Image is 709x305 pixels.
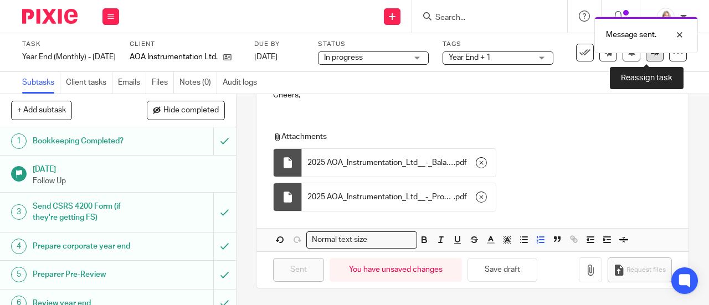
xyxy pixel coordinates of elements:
img: Screenshot%202023-11-02%20134555.png [657,8,675,25]
label: Task [22,40,116,49]
span: 2025 AOA_Instrumentation_Ltd__-_Profit_and_Loss [307,192,454,203]
p: AOA Instrumentation Ltd. [130,51,218,63]
span: pdf [455,157,467,168]
span: [DATE] [254,53,278,61]
p: Cheers, [273,90,672,101]
a: Notes (0) [179,72,217,94]
div: Year End (Monthly) - July 2025 [22,51,116,63]
h1: Bookkeeping Completed? [33,133,146,149]
h1: Preparer Pre-Review [33,266,146,283]
div: Year End (Monthly) - [DATE] [22,51,116,63]
div: 5 [11,267,27,282]
div: . [302,183,496,211]
span: Normal text size [309,234,369,246]
button: Save draft [467,258,537,282]
input: Sent [273,258,324,282]
a: Files [152,72,174,94]
div: You have unsaved changes [330,258,462,282]
input: Search for option [371,234,410,246]
button: Request files [608,257,672,282]
h1: Send CSRS 4200 Form (if they're getting FS) [33,198,146,226]
label: Client [130,40,240,49]
h1: Prepare corporate year end [33,238,146,255]
h1: [DATE] [33,161,225,175]
p: Message sent. [606,29,656,40]
a: Client tasks [66,72,112,94]
button: Hide completed [147,101,225,120]
div: . [302,149,496,177]
p: Follow Up [33,175,225,187]
div: 1 [11,133,27,149]
p: Attachments [273,131,669,142]
div: Search for option [306,231,417,249]
label: Due by [254,40,304,49]
span: pdf [455,192,467,203]
div: 3 [11,204,27,220]
div: 4 [11,239,27,254]
span: Request files [626,266,666,275]
span: Year End + 1 [449,54,491,61]
a: Audit logs [223,72,263,94]
span: Hide completed [163,106,219,115]
button: + Add subtask [11,101,72,120]
span: In progress [324,54,363,61]
img: Pixie [22,9,78,24]
a: Emails [118,72,146,94]
span: 2025 AOA_Instrumentation_Ltd__-_Balance_Sheet [307,157,454,168]
label: Status [318,40,429,49]
a: Subtasks [22,72,60,94]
